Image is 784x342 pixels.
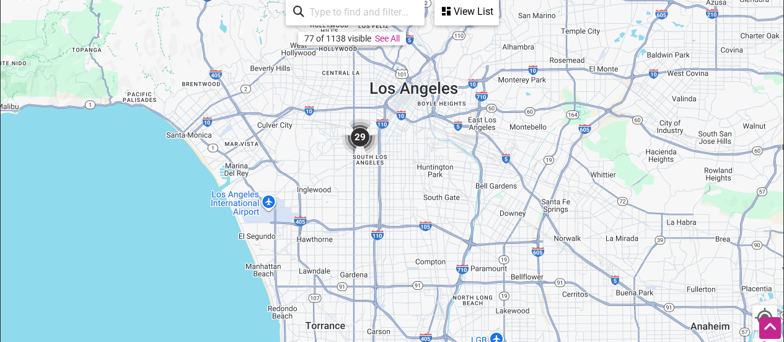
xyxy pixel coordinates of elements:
a: See All [375,34,400,43]
div: Scroll Back to Top [759,317,781,339]
div: 77 of 1138 visible [304,34,371,43]
button: Your Location [752,305,777,330]
div: 29 [341,119,379,156]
